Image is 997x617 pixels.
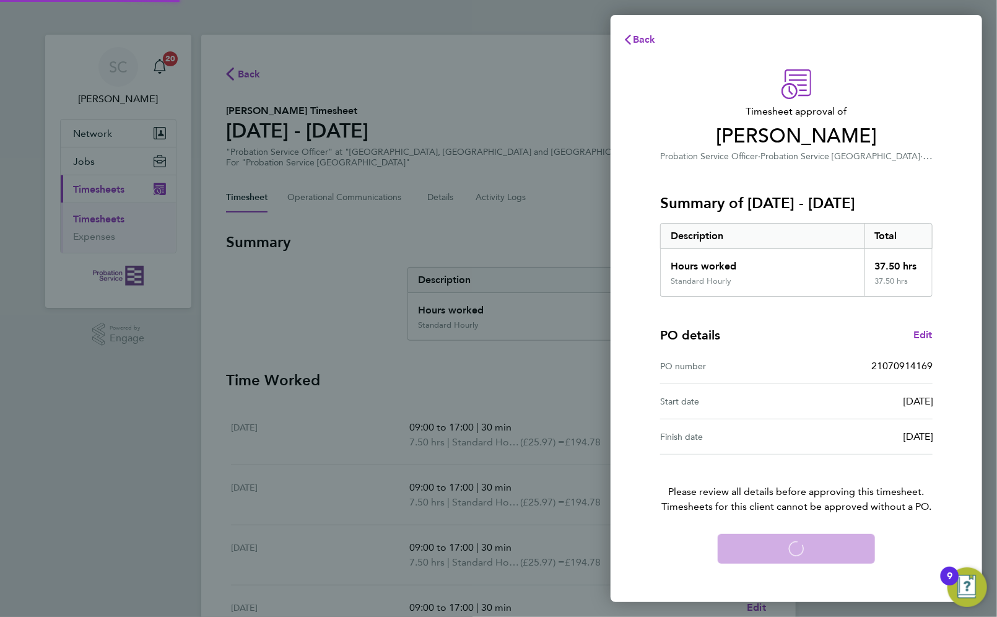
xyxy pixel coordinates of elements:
[660,394,796,409] div: Start date
[871,360,933,372] span: 21070914169
[633,33,656,45] span: Back
[660,359,796,374] div: PO number
[661,224,864,248] div: Description
[661,249,864,276] div: Hours worked
[611,27,668,52] button: Back
[796,429,933,444] div: [DATE]
[864,249,933,276] div: 37.50 hrs
[660,193,933,213] h3: Summary of [DATE] - [DATE]
[645,455,947,514] p: Please review all details before approving this timesheet.
[645,499,947,514] span: Timesheets for this client cannot be approved without a PO.
[796,394,933,409] div: [DATE]
[913,328,933,343] a: Edit
[660,124,933,149] span: [PERSON_NAME]
[947,576,952,592] div: 9
[947,567,987,607] button: Open Resource Center, 9 new notifications
[660,326,720,344] h4: PO details
[660,104,933,119] span: Timesheet approval of
[671,276,731,286] div: Standard Hourly
[864,224,933,248] div: Total
[660,223,933,297] div: Summary of 15 - 21 Sep 2025
[660,429,796,444] div: Finish date
[920,150,933,162] span: ·
[760,151,920,162] span: Probation Service [GEOGRAPHIC_DATA]
[864,276,933,296] div: 37.50 hrs
[758,151,760,162] span: ·
[913,329,933,341] span: Edit
[660,151,758,162] span: Probation Service Officer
